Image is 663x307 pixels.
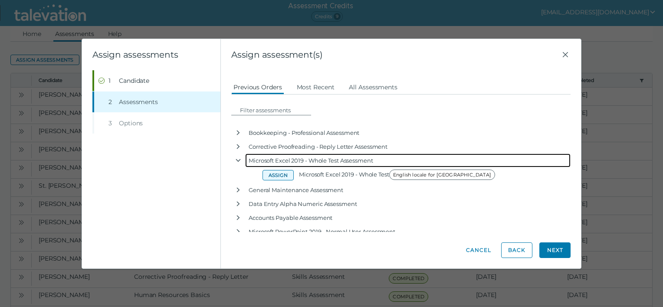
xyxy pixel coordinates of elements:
div: General Maintenance Assessment [245,183,571,197]
button: Previous Orders [231,79,284,95]
span: Candidate [119,76,149,85]
span: Assign assessment(s) [231,49,560,60]
button: Back [501,242,532,258]
span: Microsoft Excel 2019 - Whole Test [299,171,498,178]
input: Filter assessments [236,105,311,115]
div: 2 [108,98,115,106]
button: Assign [263,170,294,180]
div: 1 [108,76,115,85]
button: All Assessments [347,79,400,95]
div: Corrective Proofreading - Reply Letter Assessment [245,140,571,153]
button: Close [560,49,571,60]
span: English locale for [GEOGRAPHIC_DATA] [389,170,495,180]
button: Next [539,242,571,258]
span: Assessments [119,98,158,106]
button: Cancel [463,242,494,258]
div: Data Entry Alpha Numeric Assessment [245,197,571,211]
button: Completed [94,70,220,91]
div: Bookkeeping - Professional Assessment [245,126,571,140]
div: Microsoft Excel 2019 - Whole Test Assessment [245,153,571,167]
nav: Wizard steps [92,70,220,134]
cds-icon: Completed [98,77,105,84]
clr-wizard-title: Assign assessments [92,49,178,60]
button: 2Assessments [94,91,220,112]
div: Accounts Payable Assessment [245,211,571,225]
button: Most Recent [295,79,337,95]
div: Microsoft PowerPoint 2019 - Normal User Assessment [245,225,571,238]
